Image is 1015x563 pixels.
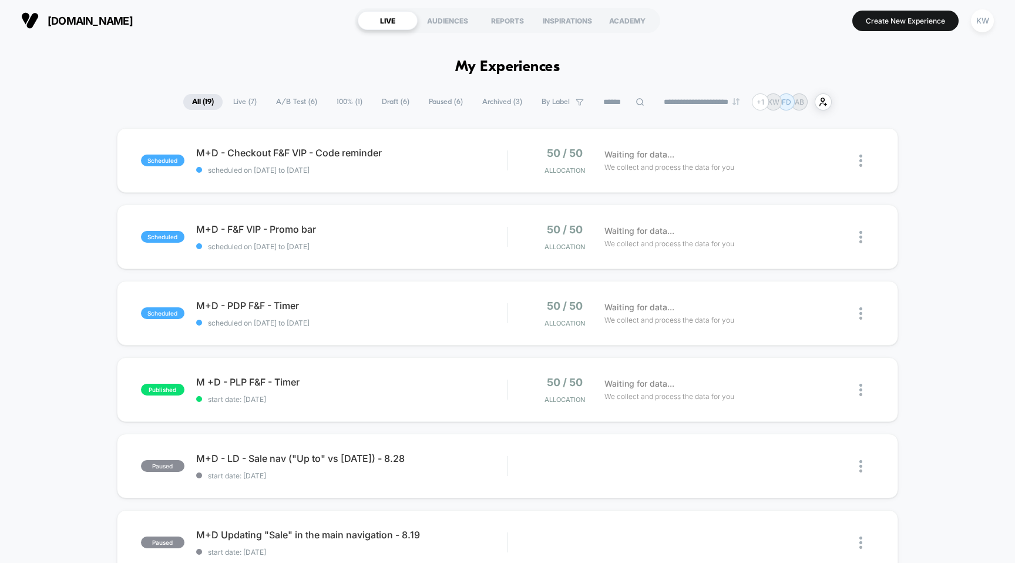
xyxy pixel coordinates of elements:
[455,59,560,76] h1: My Experiences
[196,395,508,404] span: start date: [DATE]
[547,300,583,312] span: 50 / 50
[604,377,674,390] span: Waiting for data...
[183,94,223,110] span: All ( 19 )
[604,238,734,249] span: We collect and process the data for you
[597,11,657,30] div: ACADEMY
[752,93,769,110] div: + 1
[196,223,508,235] span: M+D - F&F VIP - Promo bar
[196,453,508,464] span: M+D - LD - Sale nav ("Up to" vs [DATE]) - 8.28
[795,98,804,106] p: AB
[196,242,508,251] span: scheduled on [DATE] to [DATE]
[852,11,959,31] button: Create New Experience
[21,12,39,29] img: Visually logo
[196,166,508,175] span: scheduled on [DATE] to [DATE]
[604,162,734,173] span: We collect and process the data for you
[196,529,508,541] span: M+D Updating "Sale" in the main navigation - 8.19
[545,319,585,327] span: Allocation
[547,147,583,159] span: 50 / 50
[328,94,371,110] span: 100% ( 1 )
[782,98,791,106] p: FD
[545,243,585,251] span: Allocation
[141,155,184,166] span: scheduled
[547,223,583,236] span: 50 / 50
[141,460,184,472] span: paused
[358,11,418,30] div: LIVE
[373,94,418,110] span: Draft ( 6 )
[604,314,734,326] span: We collect and process the data for you
[604,391,734,402] span: We collect and process the data for you
[196,376,508,388] span: M +D - PLP F&F - Timer
[967,9,997,33] button: KW
[859,231,862,243] img: close
[18,11,136,30] button: [DOMAIN_NAME]
[267,94,326,110] span: A/B Test ( 6 )
[418,11,478,30] div: AUDIENCES
[604,148,674,161] span: Waiting for data...
[859,307,862,320] img: close
[971,9,994,32] div: KW
[545,396,585,404] span: Allocation
[859,460,862,472] img: close
[537,11,597,30] div: INSPIRATIONS
[545,166,585,175] span: Allocation
[768,98,779,106] p: KW
[478,11,537,30] div: REPORTS
[859,384,862,396] img: close
[547,376,583,388] span: 50 / 50
[141,231,184,243] span: scheduled
[224,94,265,110] span: Live ( 7 )
[141,384,184,396] span: published
[196,147,508,159] span: M+D - Checkout F&F VIP - Code reminder
[473,94,531,110] span: Archived ( 3 )
[859,155,862,167] img: close
[141,537,184,548] span: paused
[196,548,508,557] span: start date: [DATE]
[141,307,184,319] span: scheduled
[604,301,674,314] span: Waiting for data...
[196,471,508,480] span: start date: [DATE]
[542,98,570,106] span: By Label
[196,319,508,327] span: scheduled on [DATE] to [DATE]
[732,98,740,105] img: end
[604,224,674,237] span: Waiting for data...
[196,300,508,311] span: M+D - PDP F&F - Timer
[420,94,472,110] span: Paused ( 6 )
[859,537,862,549] img: close
[48,15,133,27] span: [DOMAIN_NAME]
